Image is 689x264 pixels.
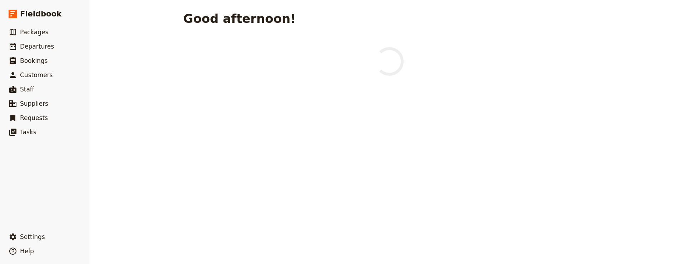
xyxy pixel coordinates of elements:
[20,9,61,19] span: Fieldbook
[20,233,45,240] span: Settings
[20,29,48,36] span: Packages
[20,71,53,79] span: Customers
[20,57,48,64] span: Bookings
[20,43,54,50] span: Departures
[20,114,48,121] span: Requests
[20,129,36,136] span: Tasks
[20,100,48,107] span: Suppliers
[20,86,34,93] span: Staff
[20,248,34,255] span: Help
[183,11,296,26] h1: Good afternoon!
